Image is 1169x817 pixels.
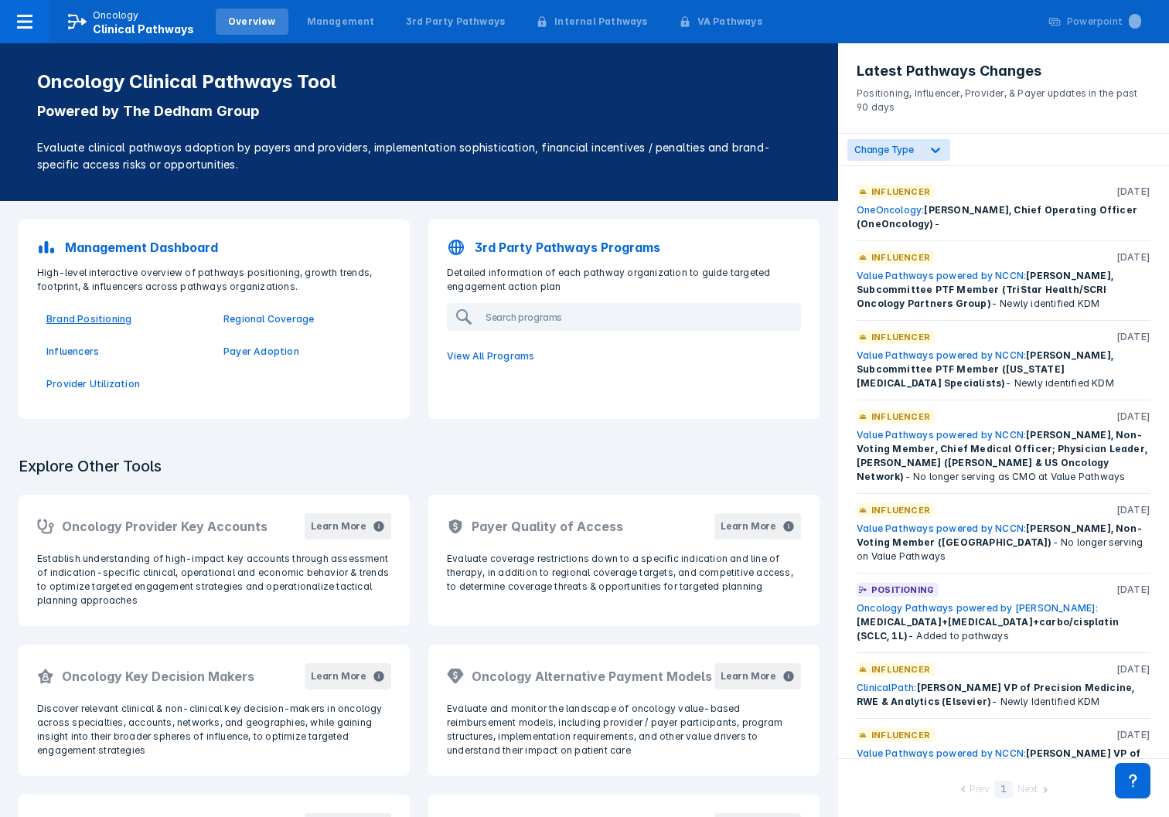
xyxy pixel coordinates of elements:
[857,616,1119,642] span: [MEDICAL_DATA]+[MEDICAL_DATA]+carbo/cisplatin (SCLC, 1L)
[871,330,930,344] p: Influencer
[394,9,518,35] a: 3rd Party Pathways
[857,429,1026,441] a: Value Pathways powered by NCCN:
[1116,503,1150,517] p: [DATE]
[1116,583,1150,597] p: [DATE]
[714,663,801,689] button: Learn More
[857,80,1150,114] p: Positioning, Influencer, Provider, & Payer updates in the past 90 days
[1116,250,1150,264] p: [DATE]
[307,15,375,29] div: Management
[871,583,934,597] p: Positioning
[1116,728,1150,742] p: [DATE]
[857,602,1099,614] a: Oncology Pathways powered by [PERSON_NAME]:
[857,204,924,216] a: OneOncology:
[697,15,762,29] div: VA Pathways
[721,669,776,683] div: Learn More
[857,270,1026,281] a: Value Pathways powered by NCCN:
[857,270,1113,309] span: [PERSON_NAME], Subcommittee PTF Member (TriStar Health/SCRI Oncology Partners Group)
[37,702,391,757] p: Discover relevant clinical & non-clinical key decision-makers in oncology across specialties, acc...
[228,15,276,29] div: Overview
[472,517,623,536] h2: Payer Quality of Access
[438,229,810,266] a: 3rd Party Pathways Programs
[857,601,1150,643] div: - Added to pathways
[311,519,366,533] div: Learn More
[37,102,801,121] p: Powered by The Dedham Group
[479,305,799,329] input: Search programs
[65,238,218,257] p: Management Dashboard
[857,269,1150,311] div: - Newly identified KDM
[37,139,801,173] p: Evaluate clinical pathways adoption by payers and providers, implementation sophistication, finan...
[406,15,506,29] div: 3rd Party Pathways
[223,312,382,326] a: Regional Coverage
[871,410,930,424] p: Influencer
[438,340,810,373] a: View All Programs
[1115,763,1150,798] div: Contact Support
[305,663,391,689] button: Learn More
[857,747,1150,788] div: - Newly Identified KDM
[37,552,391,608] p: Establish understanding of high-impact key accounts through assessment of indication-specific cli...
[223,345,382,359] a: Payer Adoption
[857,428,1150,484] div: - No longer serving as CMO at Value Pathways
[9,447,171,485] h3: Explore Other Tools
[857,747,1026,759] a: Value Pathways powered by NCCN:
[447,552,801,594] p: Evaluate coverage restrictions down to a specific indication and line of therapy, in addition to ...
[62,517,268,536] h2: Oncology Provider Key Accounts
[857,349,1113,389] span: [PERSON_NAME], Subcommittee PTF Member ([US_STATE] [MEDICAL_DATA] Specialists)
[994,781,1013,798] div: 1
[62,667,254,686] h2: Oncology Key Decision Makers
[93,22,194,36] span: Clinical Pathways
[46,312,205,326] a: Brand Positioning
[1116,330,1150,344] p: [DATE]
[28,266,400,294] p: High-level interactive overview of pathways positioning, growth trends, footprint, & influencers ...
[721,519,776,533] div: Learn More
[857,522,1150,563] div: - No longer serving on Value Pathways
[871,185,930,199] p: Influencer
[871,728,930,742] p: Influencer
[311,669,366,683] div: Learn More
[857,349,1026,361] a: Value Pathways powered by NCCN:
[1017,782,1038,798] div: Next
[857,204,1137,230] span: [PERSON_NAME], Chief Operating Officer (OneOncology)
[857,203,1150,231] div: -
[295,9,387,35] a: Management
[216,9,288,35] a: Overview
[857,349,1150,390] div: - Newly identified KDM
[1116,662,1150,676] p: [DATE]
[93,9,139,22] p: Oncology
[46,377,205,391] a: Provider Utilization
[871,662,930,676] p: Influencer
[854,144,914,155] span: Change Type
[1067,15,1141,29] div: Powerpoint
[857,681,1150,709] div: - Newly Identified KDM
[970,782,990,798] div: Prev
[37,71,801,93] h1: Oncology Clinical Pathways Tool
[472,667,712,686] h2: Oncology Alternative Payment Models
[857,682,917,693] a: ClinicalPath:
[447,702,801,757] p: Evaluate and monitor the landscape of oncology value-based reimbursement models, including provid...
[1116,185,1150,199] p: [DATE]
[857,682,1134,707] span: [PERSON_NAME] VP of Precision Medicine, RWE & Analytics (Elsevier)
[871,503,930,517] p: Influencer
[46,345,205,359] a: Influencers
[1116,410,1150,424] p: [DATE]
[857,523,1026,534] a: Value Pathways powered by NCCN:
[305,513,391,540] button: Learn More
[714,513,801,540] button: Learn More
[871,250,930,264] p: Influencer
[554,15,647,29] div: Internal Pathways
[857,62,1150,80] h3: Latest Pathways Changes
[438,266,810,294] p: Detailed information of each pathway organization to guide targeted engagement action plan
[28,229,400,266] a: Management Dashboard
[475,238,660,257] p: 3rd Party Pathways Programs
